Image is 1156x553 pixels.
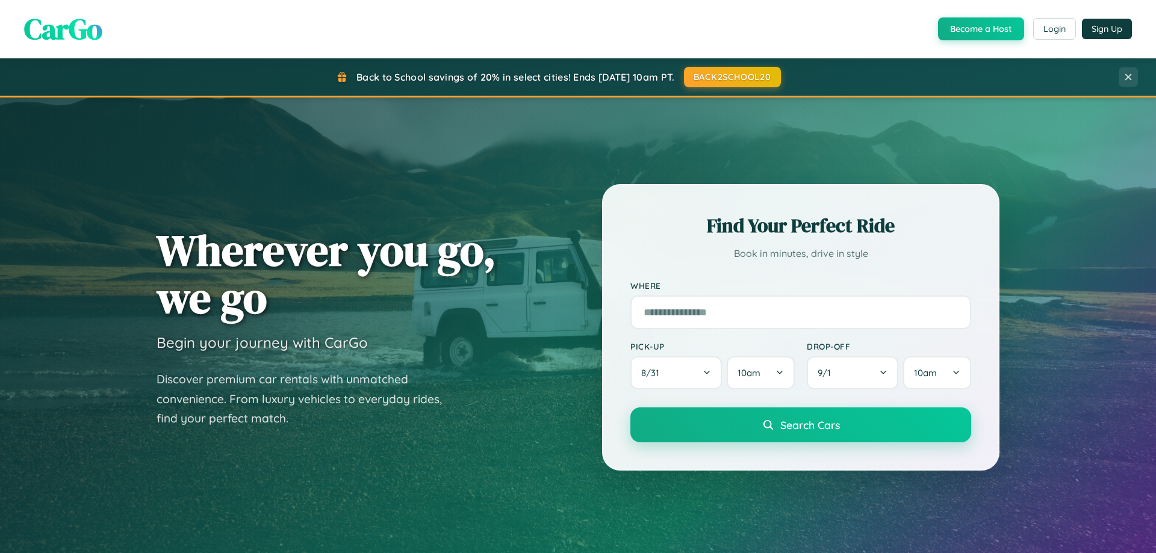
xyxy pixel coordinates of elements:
button: 9/1 [807,356,898,389]
label: Pick-up [630,341,795,351]
h3: Begin your journey with CarGo [157,333,368,351]
h2: Find Your Perfect Ride [630,212,971,239]
span: 9 / 1 [818,367,837,378]
p: Book in minutes, drive in style [630,245,971,262]
p: Discover premium car rentals with unmatched convenience. From luxury vehicles to everyday rides, ... [157,369,458,428]
button: 8/31 [630,356,722,389]
span: Back to School savings of 20% in select cities! Ends [DATE] 10am PT. [356,71,674,83]
label: Drop-off [807,341,971,351]
span: Search Cars [780,418,840,431]
button: Search Cars [630,407,971,442]
label: Where [630,280,971,291]
span: 10am [914,367,937,378]
button: Sign Up [1082,19,1132,39]
span: 10am [738,367,760,378]
button: Become a Host [938,17,1024,40]
button: BACK2SCHOOL20 [684,67,781,87]
button: 10am [903,356,971,389]
button: Login [1033,18,1076,40]
button: 10am [727,356,795,389]
span: 8 / 31 [641,367,665,378]
h1: Wherever you go, we go [157,226,496,321]
span: CarGo [24,9,102,49]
